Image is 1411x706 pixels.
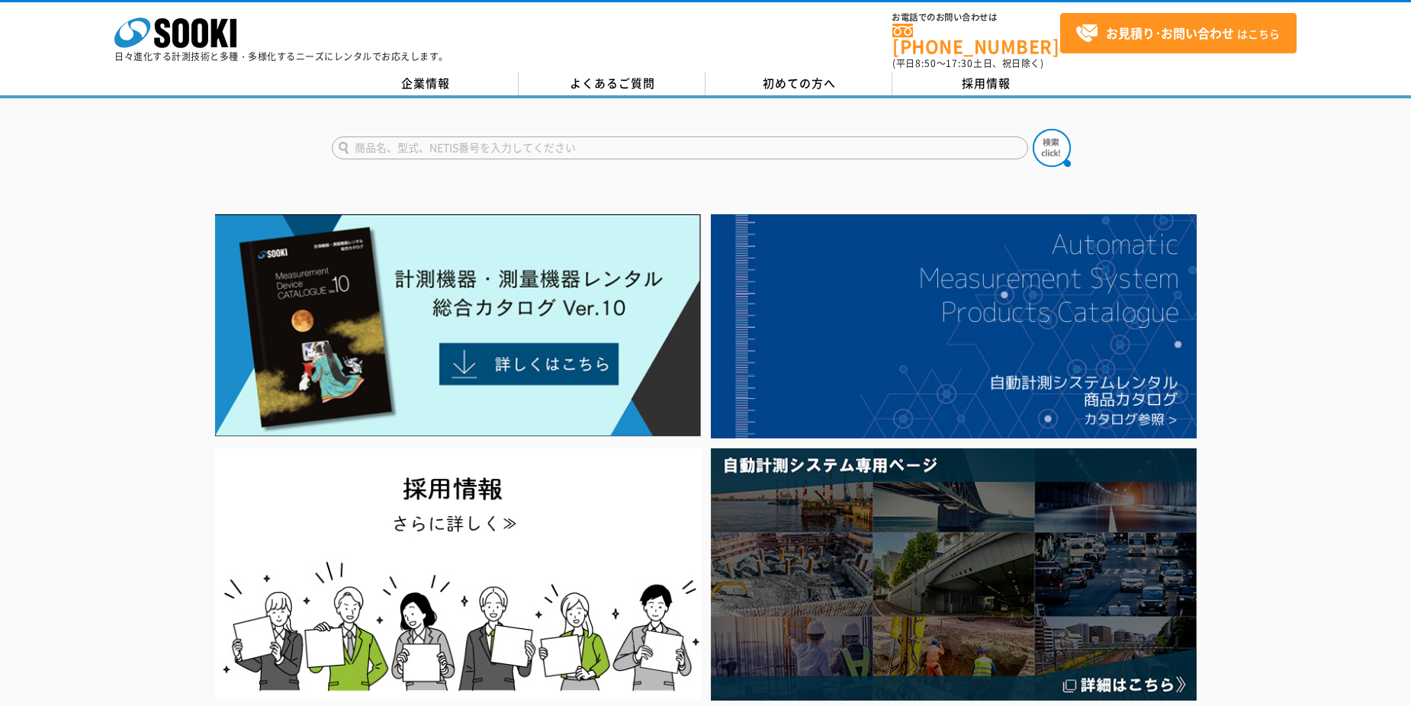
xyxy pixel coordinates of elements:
span: はこちら [1075,22,1280,45]
img: SOOKI recruit [215,448,701,701]
span: 初めての方へ [763,75,836,91]
span: (平日 ～ 土日、祝日除く) [892,56,1043,70]
strong: お見積り･お問い合わせ [1106,24,1234,42]
img: 自動計測システム専用ページ [711,448,1197,701]
a: [PHONE_NUMBER] [892,24,1060,55]
a: よくあるご質問 [519,72,705,95]
a: 企業情報 [332,72,519,95]
img: btn_search.png [1033,129,1071,167]
img: Catalog Ver10 [215,214,701,437]
input: 商品名、型式、NETIS番号を入力してください [332,136,1028,159]
a: お見積り･お問い合わせはこちら [1060,13,1297,53]
span: 8:50 [915,56,937,70]
img: 自動計測システムカタログ [711,214,1197,438]
span: お電話でのお問い合わせは [892,13,1060,22]
span: 17:30 [946,56,973,70]
p: 日々進化する計測技術と多種・多様化するニーズにレンタルでお応えします。 [114,52,448,61]
a: 初めての方へ [705,72,892,95]
a: 採用情報 [892,72,1079,95]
